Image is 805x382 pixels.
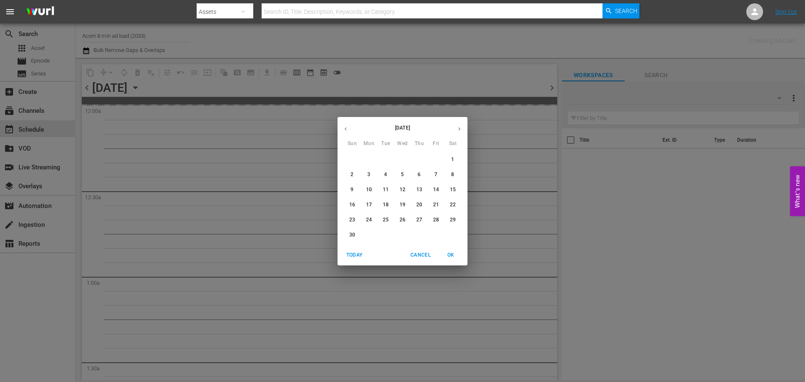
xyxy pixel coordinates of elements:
[451,156,454,163] p: 1
[433,216,439,223] p: 28
[412,213,427,228] button: 27
[395,197,410,213] button: 19
[366,186,372,193] p: 10
[775,8,797,15] a: Sign Out
[615,3,637,18] span: Search
[450,201,456,208] p: 22
[407,248,434,262] button: Cancel
[412,140,427,148] span: Thu
[378,197,393,213] button: 18
[416,201,422,208] p: 20
[437,248,464,262] button: OK
[395,140,410,148] span: Wed
[445,167,460,182] button: 8
[412,197,427,213] button: 20
[20,2,60,22] img: ans4CAIJ8jUAAAAAAAAAAAAAAAAAAAAAAAAgQb4GAAAAAAAAAAAAAAAAAAAAAAAAJMjXAAAAAAAAAAAAAAAAAAAAAAAAgAT5G...
[345,140,360,148] span: Sun
[383,201,389,208] p: 18
[450,186,456,193] p: 15
[434,171,437,178] p: 7
[428,140,444,148] span: Fri
[400,216,405,223] p: 26
[450,216,456,223] p: 29
[361,167,377,182] button: 3
[361,197,377,213] button: 17
[384,171,387,178] p: 4
[395,167,410,182] button: 5
[349,216,355,223] p: 23
[341,248,368,262] button: Today
[361,182,377,197] button: 10
[378,182,393,197] button: 11
[445,140,460,148] span: Sat
[349,231,355,239] p: 30
[410,251,431,260] span: Cancel
[378,213,393,228] button: 25
[5,7,15,17] span: menu
[361,140,377,148] span: Mon
[433,186,439,193] p: 14
[345,228,360,243] button: 30
[445,152,460,167] button: 1
[395,182,410,197] button: 12
[345,213,360,228] button: 23
[441,251,461,260] span: OK
[395,213,410,228] button: 26
[400,201,405,208] p: 19
[428,213,444,228] button: 28
[351,186,353,193] p: 9
[445,213,460,228] button: 29
[378,167,393,182] button: 4
[412,182,427,197] button: 13
[345,167,360,182] button: 2
[345,182,360,197] button: 9
[349,201,355,208] p: 16
[400,186,405,193] p: 12
[344,251,364,260] span: Today
[401,171,404,178] p: 5
[366,216,372,223] p: 24
[361,213,377,228] button: 24
[416,216,422,223] p: 27
[428,182,444,197] button: 14
[366,201,372,208] p: 17
[383,186,389,193] p: 11
[418,171,421,178] p: 6
[383,216,389,223] p: 25
[412,167,427,182] button: 6
[451,171,454,178] p: 8
[445,197,460,213] button: 22
[345,197,360,213] button: 16
[428,167,444,182] button: 7
[416,186,422,193] p: 13
[445,182,460,197] button: 15
[790,166,805,216] button: Open Feedback Widget
[354,124,451,132] p: [DATE]
[428,197,444,213] button: 21
[378,140,393,148] span: Tue
[367,171,370,178] p: 3
[351,171,353,178] p: 2
[433,201,439,208] p: 21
